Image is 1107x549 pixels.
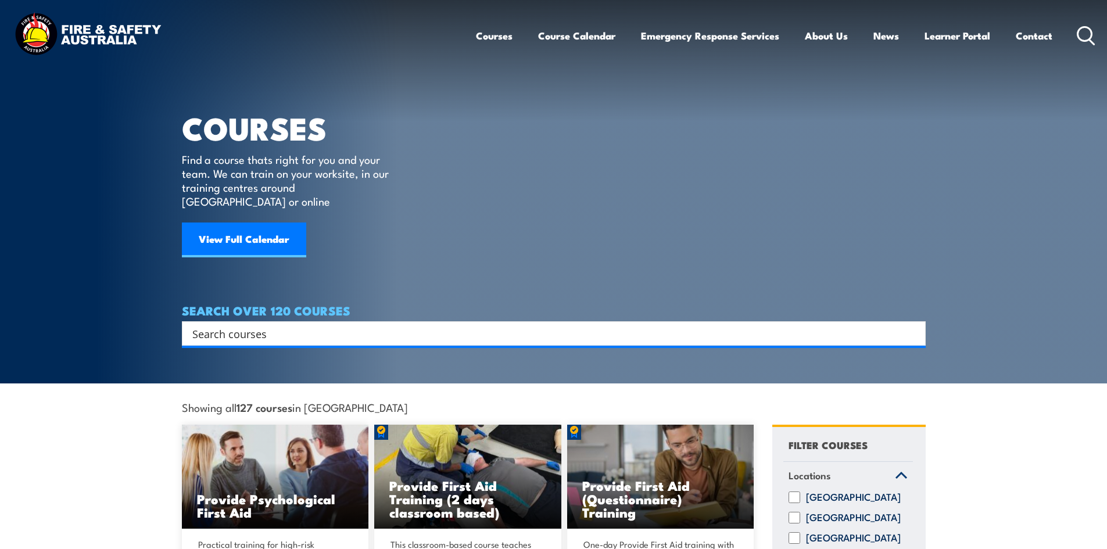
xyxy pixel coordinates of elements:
[567,425,754,529] img: Mental Health First Aid Refresher Training (Standard) (1)
[806,532,901,544] label: [GEOGRAPHIC_DATA]
[374,425,561,529] img: Provide First Aid (Blended Learning)
[538,20,615,51] a: Course Calendar
[873,20,899,51] a: News
[182,425,369,529] a: Provide Psychological First Aid
[567,425,754,529] a: Provide First Aid (Questionnaire) Training
[182,401,408,413] span: Showing all in [GEOGRAPHIC_DATA]
[806,491,901,503] label: [GEOGRAPHIC_DATA]
[192,325,900,342] input: Search input
[1016,20,1052,51] a: Contact
[789,437,868,453] h4: FILTER COURSES
[805,20,848,51] a: About Us
[195,325,902,342] form: Search form
[905,325,922,342] button: Search magnifier button
[197,492,354,519] h3: Provide Psychological First Aid
[182,304,926,317] h4: SEARCH OVER 120 COURSES
[182,223,306,257] a: View Full Calendar
[641,20,779,51] a: Emergency Response Services
[182,152,394,208] p: Find a course thats right for you and your team. We can train on your worksite, in our training c...
[389,479,546,519] h3: Provide First Aid Training (2 days classroom based)
[182,114,406,141] h1: COURSES
[582,479,739,519] h3: Provide First Aid (Questionnaire) Training
[806,512,901,523] label: [GEOGRAPHIC_DATA]
[789,468,831,483] span: Locations
[476,20,513,51] a: Courses
[182,425,369,529] img: Mental Health First Aid Training Course from Fire & Safety Australia
[783,462,913,492] a: Locations
[925,20,990,51] a: Learner Portal
[237,399,292,415] strong: 127 courses
[374,425,561,529] a: Provide First Aid Training (2 days classroom based)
